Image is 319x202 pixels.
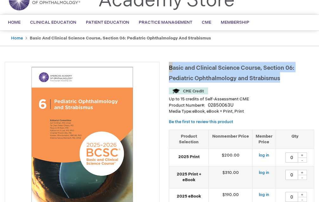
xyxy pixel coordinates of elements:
p: eBook, eBook + Print, Print [169,109,314,115]
span: Membership [221,20,249,25]
li: Up to 15 credits of Self-Assessment CME [169,96,314,102]
input: Qty [285,170,298,180]
th: Qty [276,130,314,149]
div: - [297,197,307,202]
span: Home [8,20,21,25]
th: Product Selection [169,130,209,149]
img: CME Credit [169,87,208,94]
strong: 2025 Print + eBook [172,171,206,183]
a: log in [259,170,269,175]
a: Be the first to review this product [169,119,233,124]
strong: Basic and Clinical Science Course, Section 06: Pediatric Ophthalmology and Strabismus [30,36,211,41]
div: + [297,170,307,175]
a: log in [259,192,269,197]
td: $200.00 [209,149,252,166]
strong: Product Number [169,103,205,108]
th: Member Price [252,130,276,149]
div: + [297,152,307,158]
span: CME [202,20,211,25]
a: Home [11,36,23,41]
span: Basic and Clinical Science Course, Section 06: Pediatric Ophthalmology and Strabismus [169,65,294,82]
input: Qty [285,192,298,202]
strong: 2025 Print [172,154,206,160]
div: + [297,192,307,197]
th: Nonmember Price [209,130,252,149]
a: log in [259,153,269,158]
div: 02850063U [208,102,233,109]
input: Qty [285,152,298,163]
td: $310.00 [209,166,252,188]
div: - [297,157,307,163]
div: - [297,175,307,180]
strong: 2025 eBook [172,193,206,199]
strong: Media Type: [169,109,192,114]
